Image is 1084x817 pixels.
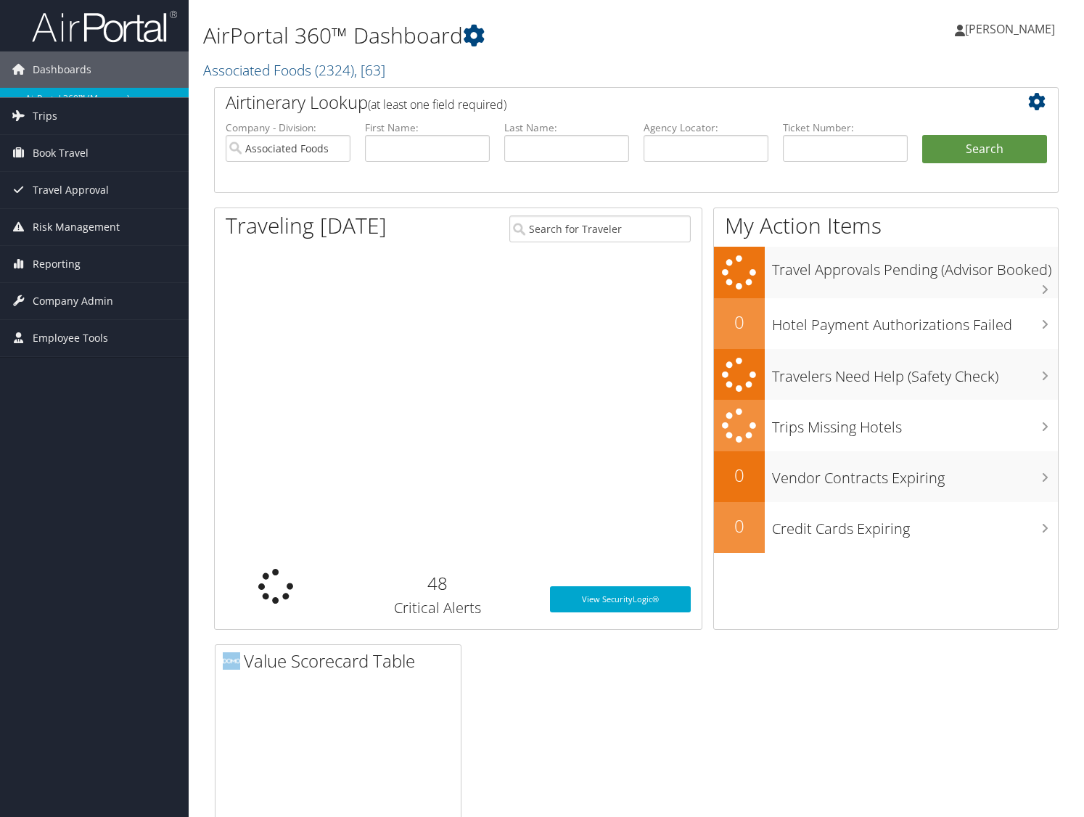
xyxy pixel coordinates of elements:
[772,308,1058,335] h3: Hotel Payment Authorizations Failed
[714,451,1058,502] a: 0Vendor Contracts Expiring
[226,210,387,241] h1: Traveling [DATE]
[33,246,81,282] span: Reporting
[33,135,89,171] span: Book Travel
[772,410,1058,438] h3: Trips Missing Hotels
[922,135,1047,164] button: Search
[772,461,1058,488] h3: Vendor Contracts Expiring
[714,400,1058,451] a: Trips Missing Hotels
[714,247,1058,298] a: Travel Approvals Pending (Advisor Booked)
[203,20,781,51] h1: AirPortal 360™ Dashboard
[315,60,354,80] span: ( 2324 )
[365,120,490,135] label: First Name:
[644,120,768,135] label: Agency Locator:
[226,90,977,115] h2: Airtinerary Lookup
[223,649,461,673] h2: Value Scorecard Table
[714,463,765,488] h2: 0
[550,586,691,612] a: View SecurityLogic®
[33,52,91,88] span: Dashboards
[223,652,240,670] img: domo-logo.png
[714,502,1058,553] a: 0Credit Cards Expiring
[348,598,528,618] h3: Critical Alerts
[772,359,1058,387] h3: Travelers Need Help (Safety Check)
[504,120,629,135] label: Last Name:
[32,9,177,44] img: airportal-logo.png
[368,97,506,112] span: (at least one field required)
[714,514,765,538] h2: 0
[965,21,1055,37] span: [PERSON_NAME]
[714,298,1058,349] a: 0Hotel Payment Authorizations Failed
[33,209,120,245] span: Risk Management
[714,349,1058,401] a: Travelers Need Help (Safety Check)
[33,320,108,356] span: Employee Tools
[509,215,690,242] input: Search for Traveler
[33,98,57,134] span: Trips
[772,512,1058,539] h3: Credit Cards Expiring
[783,120,908,135] label: Ticket Number:
[714,310,765,334] h2: 0
[348,571,528,596] h2: 48
[772,253,1058,280] h3: Travel Approvals Pending (Advisor Booked)
[354,60,385,80] span: , [ 63 ]
[33,283,113,319] span: Company Admin
[714,210,1058,241] h1: My Action Items
[203,60,385,80] a: Associated Foods
[955,7,1069,51] a: [PERSON_NAME]
[33,172,109,208] span: Travel Approval
[226,120,350,135] label: Company - Division:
